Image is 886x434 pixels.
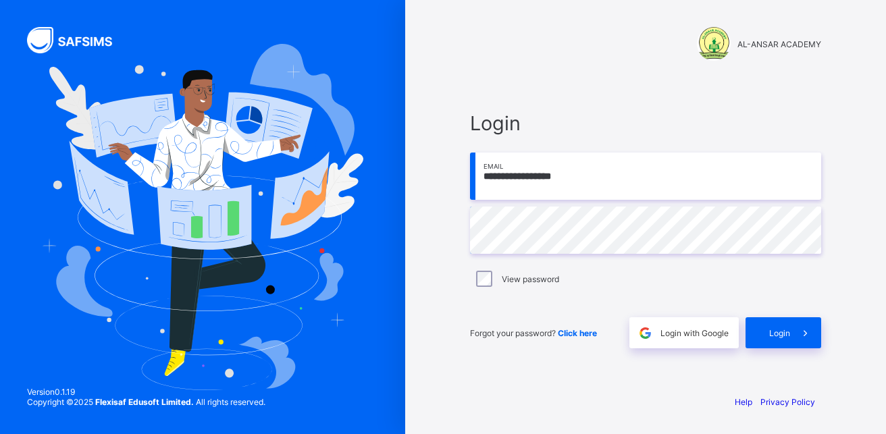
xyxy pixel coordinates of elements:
strong: Flexisaf Edusoft Limited. [95,397,194,407]
img: Hero Image [42,44,363,389]
a: Privacy Policy [760,397,815,407]
span: Version 0.1.19 [27,387,265,397]
img: google.396cfc9801f0270233282035f929180a.svg [637,325,653,341]
span: Forgot your password? [470,328,597,338]
span: Login [470,111,821,135]
span: Login with Google [660,328,729,338]
a: Click here [558,328,597,338]
img: SAFSIMS Logo [27,27,128,53]
span: AL-ANSAR ACADEMY [737,39,821,49]
span: Copyright © 2025 All rights reserved. [27,397,265,407]
label: View password [502,274,559,284]
a: Help [735,397,752,407]
span: Login [769,328,790,338]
